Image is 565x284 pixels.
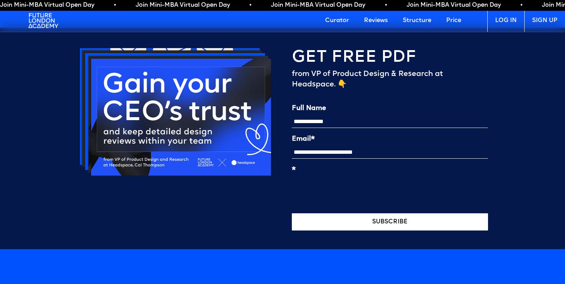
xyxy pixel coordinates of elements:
h4: GET FREE PDF [292,50,416,65]
iframe: reCAPTCHA [292,177,405,206]
a: Reviews [356,9,395,32]
a: LOG IN [487,9,524,32]
a: Price [439,9,469,32]
label: Email* [292,135,488,143]
span: • [111,1,113,9]
div: from VP of Product Design & Research at Headspace. 👇 [292,69,488,90]
a: SIGN UP [524,9,565,32]
label: Full Name [292,105,488,112]
a: Structure [395,9,439,32]
span: • [382,1,384,9]
a: Curator [318,9,356,32]
button: SUBSCRIBE [292,213,488,230]
span: • [517,1,519,9]
span: • [246,1,248,9]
